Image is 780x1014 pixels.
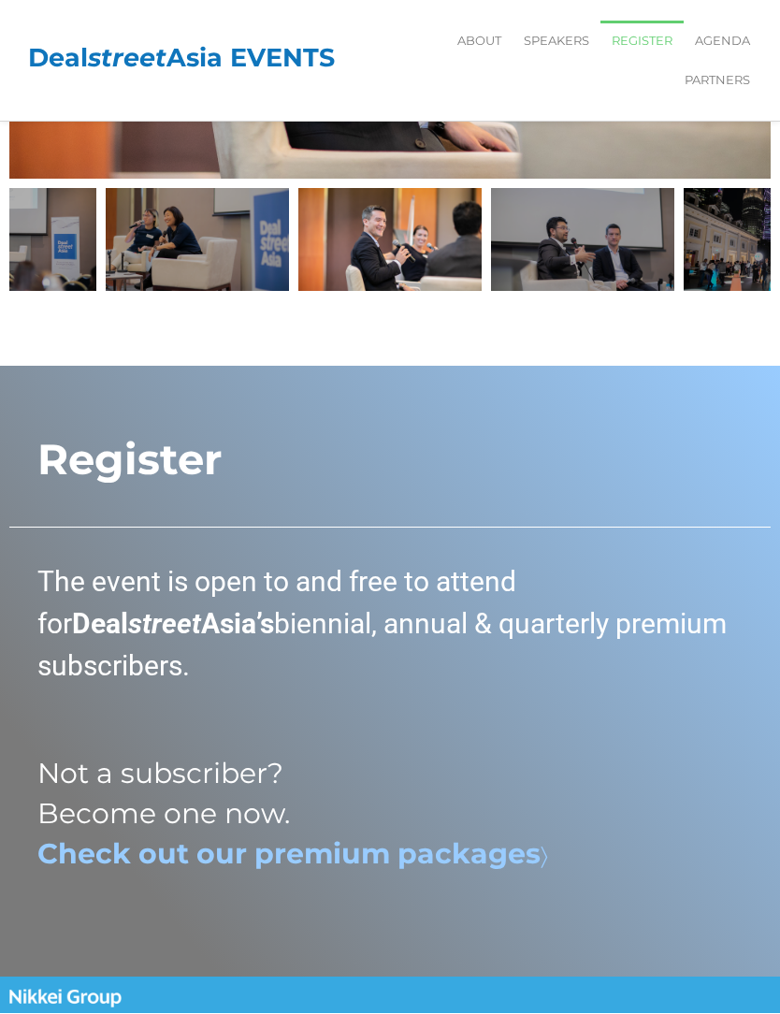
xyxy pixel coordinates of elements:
a: Partners [673,61,761,100]
p: Register [9,442,771,480]
em: street [128,608,201,641]
a: Agenda [684,22,761,61]
a: Register [600,22,684,61]
div: IMG_4383 [298,189,482,292]
a: DealstreetAsia EVENTS [28,43,335,74]
em: street [88,43,166,74]
strong: Deal Asia’s [72,608,274,641]
small: 〉 [541,843,548,870]
a: Check out our premium packages〉 [37,837,548,872]
img: Nikkei Group [9,990,122,1008]
b: Check out our premium packages [37,837,541,872]
p: The event is open to and free to attend for biennial, annual & quarterly premium subscribers. [9,561,771,688]
a: About [446,22,513,61]
strong: Deal Asia EVENTS [28,43,335,74]
p: Not a subscriber? [9,761,771,787]
p: Become one now. [9,802,771,827]
a: Speakers [513,22,600,61]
